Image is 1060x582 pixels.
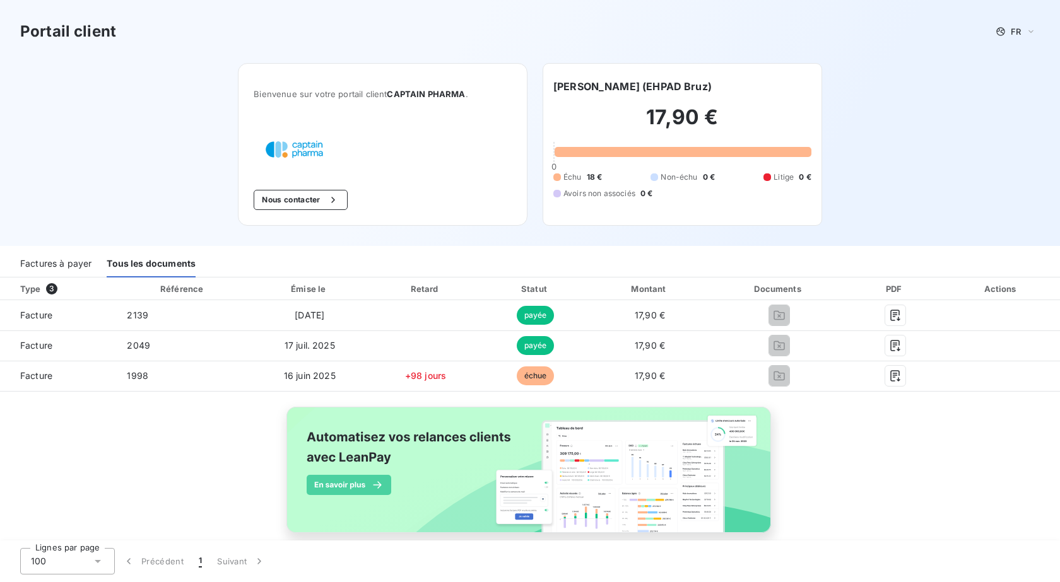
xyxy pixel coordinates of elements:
span: 2049 [127,340,150,351]
span: Facture [10,309,107,322]
span: Facture [10,370,107,382]
div: Actions [945,282,1057,295]
div: Documents [713,282,845,295]
span: 0 € [703,172,715,183]
img: Company logo [254,129,334,170]
span: 18 € [587,172,603,183]
span: 0 € [640,188,652,199]
button: Nous contacter [254,190,347,210]
span: échue [517,366,555,385]
div: Référence [160,284,203,294]
button: 1 [191,548,209,574]
div: Type [13,282,114,295]
span: 17,90 € [635,370,665,381]
span: 2139 [127,310,148,320]
span: 0 € [799,172,811,183]
div: Statut [484,282,587,295]
span: FR [1011,26,1021,37]
div: Tous les documents [107,251,196,277]
span: Échu [563,172,582,183]
span: 1 [199,555,202,567]
div: Montant [592,282,707,295]
span: 100 [31,555,46,567]
span: CAPTAIN PHARMA [387,89,465,99]
div: Émise le [252,282,368,295]
span: 17,90 € [635,340,665,351]
span: +98 jours [405,370,446,381]
span: 17 juil. 2025 [285,340,335,351]
button: Suivant [209,548,273,574]
div: PDF [851,282,941,295]
span: Non-échu [661,172,697,183]
span: 1998 [127,370,148,381]
span: payée [517,306,555,325]
span: 17,90 € [635,310,665,320]
span: Bienvenue sur votre portail client . [254,89,512,99]
span: payée [517,336,555,355]
button: Précédent [115,548,191,574]
div: Factures à payer [20,251,91,277]
h2: 17,90 € [553,105,811,143]
span: [DATE] [295,310,324,320]
span: 16 juin 2025 [284,370,336,381]
span: 0 [551,161,556,172]
span: 3 [46,283,57,294]
img: banner [275,399,785,554]
h3: Portail client [20,20,116,43]
h6: [PERSON_NAME] (EHPAD Bruz) [553,79,712,94]
span: Litige [774,172,794,183]
span: Facture [10,339,107,352]
span: Avoirs non associés [563,188,635,199]
div: Retard [373,282,479,295]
